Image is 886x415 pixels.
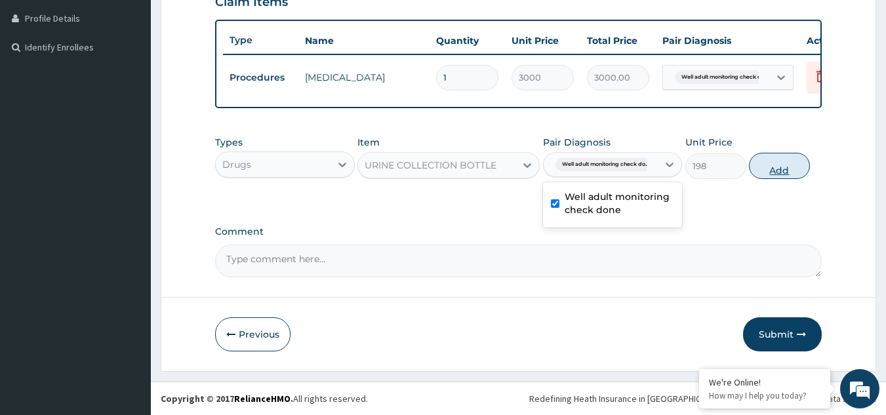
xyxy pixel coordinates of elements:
[800,28,866,54] th: Actions
[298,64,430,90] td: [MEDICAL_DATA]
[222,158,251,171] div: Drugs
[430,28,505,54] th: Quantity
[151,382,886,415] footer: All rights reserved.
[743,317,822,351] button: Submit
[580,28,656,54] th: Total Price
[215,137,243,148] label: Types
[565,190,675,216] label: Well adult monitoring check done
[529,392,876,405] div: Redefining Heath Insurance in [GEOGRAPHIC_DATA] using Telemedicine and Data Science!
[298,28,430,54] th: Name
[675,71,775,84] span: Well adult monitoring check do...
[161,393,293,405] strong: Copyright © 2017 .
[7,276,250,322] textarea: Type your message and hit 'Enter'
[365,159,496,172] div: URINE COLLECTION BOTTLE
[749,153,810,179] button: Add
[215,7,247,38] div: Minimize live chat window
[709,390,820,401] p: How may I help you today?
[76,124,181,256] span: We're online!
[234,393,291,405] a: RelianceHMO
[555,158,656,171] span: Well adult monitoring check do...
[223,66,298,90] td: Procedures
[223,28,298,52] th: Type
[68,73,220,90] div: Chat with us now
[543,136,611,149] label: Pair Diagnosis
[24,66,53,98] img: d_794563401_company_1708531726252_794563401
[357,136,380,149] label: Item
[685,136,733,149] label: Unit Price
[505,28,580,54] th: Unit Price
[656,28,800,54] th: Pair Diagnosis
[215,317,291,351] button: Previous
[215,226,822,237] label: Comment
[709,376,820,388] div: We're Online!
